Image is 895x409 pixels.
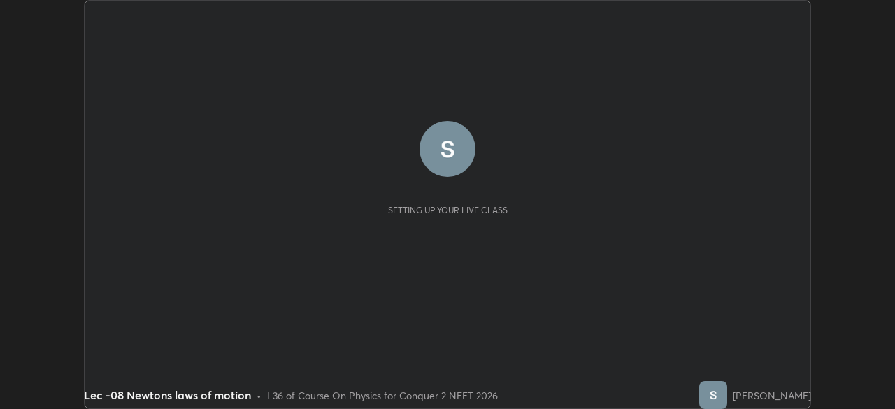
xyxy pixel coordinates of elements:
div: • [257,388,262,403]
img: 25b204f45ac4445a96ad82fdfa2bbc62.56875823_3 [699,381,727,409]
div: Lec -08 Newtons laws of motion [84,387,251,403]
div: Setting up your live class [388,205,508,215]
div: L36 of Course On Physics for Conquer 2 NEET 2026 [267,388,498,403]
div: [PERSON_NAME] [733,388,811,403]
img: 25b204f45ac4445a96ad82fdfa2bbc62.56875823_3 [420,121,475,177]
